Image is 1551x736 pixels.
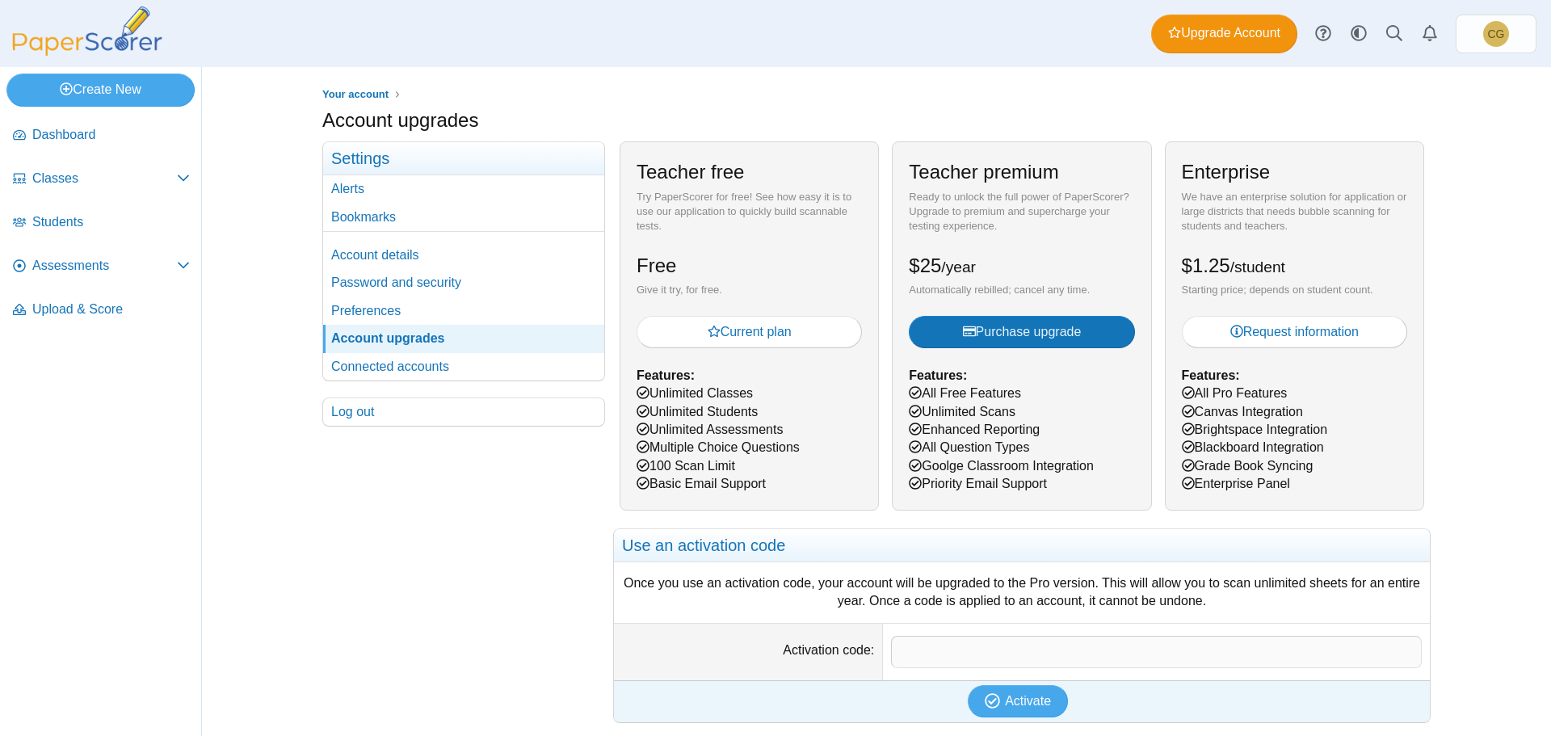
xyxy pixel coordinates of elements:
[708,325,792,339] span: Current plan
[1182,190,1407,234] div: We have an enterprise solution for application or large districts that needs bubble scanning for ...
[32,126,190,144] span: Dashboard
[1182,283,1407,297] div: Starting price; depends on student count.
[637,283,862,297] div: Give it try, for free.
[637,316,862,348] button: Current plan
[323,353,604,381] a: Connected accounts
[783,643,874,657] label: Activation code
[909,190,1134,234] div: Ready to unlock the full power of PaperScorer? Upgrade to premium and supercharge your testing ex...
[6,116,196,155] a: Dashboard
[6,6,168,56] img: PaperScorer
[1230,325,1359,339] span: Request information
[1456,15,1536,53] a: Christopher Gutierrez
[323,242,604,269] a: Account details
[323,269,604,297] a: Password and security
[323,297,604,325] a: Preferences
[323,325,604,352] a: Account upgrades
[637,158,744,186] h2: Teacher free
[1182,252,1285,280] h2: $1.25
[1230,259,1285,275] small: /student
[6,74,195,106] a: Create New
[909,158,1058,186] h2: Teacher premium
[1005,694,1051,708] span: Activate
[322,88,389,100] span: Your account
[1182,368,1240,382] b: Features:
[909,316,1134,348] button: Purchase upgrade
[323,142,604,175] h3: Settings
[909,368,967,382] b: Features:
[1483,21,1509,47] span: Christopher Gutierrez
[6,204,196,242] a: Students
[6,160,196,199] a: Classes
[1151,15,1297,53] a: Upgrade Account
[32,170,177,187] span: Classes
[968,685,1068,717] button: Activate
[614,529,1430,562] h2: Use an activation code
[6,291,196,330] a: Upload & Score
[323,175,604,203] a: Alerts
[1488,28,1505,40] span: Christopher Gutierrez
[620,141,879,510] div: Unlimited Classes Unlimited Students Unlimited Assessments Multiple Choice Questions 100 Scan Lim...
[909,283,1134,297] div: Automatically rebilled; cancel any time.
[322,107,478,134] h1: Account upgrades
[1412,16,1448,52] a: Alerts
[1165,141,1424,510] div: All Pro Features Canvas Integration Brightspace Integration Blackboard Integration Grade Book Syn...
[1182,316,1407,348] a: Request information
[637,368,695,382] b: Features:
[637,252,676,280] h2: Free
[323,398,604,426] a: Log out
[318,85,393,105] a: Your account
[6,44,168,58] a: PaperScorer
[909,254,976,276] span: $25
[32,301,190,318] span: Upload & Score
[32,213,190,231] span: Students
[32,257,177,275] span: Assessments
[323,204,604,231] a: Bookmarks
[941,259,976,275] small: /year
[892,141,1151,510] div: All Free Features Unlimited Scans Enhanced Reporting All Question Types Goolge Classroom Integrat...
[6,247,196,286] a: Assessments
[622,574,1422,611] div: Once you use an activation code, your account will be upgraded to the Pro version. This will allo...
[1168,24,1280,42] span: Upgrade Account
[1182,158,1270,186] h2: Enterprise
[963,325,1082,339] span: Purchase upgrade
[637,190,862,234] div: Try PaperScorer for free! See how easy it is to use our application to quickly build scannable te...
